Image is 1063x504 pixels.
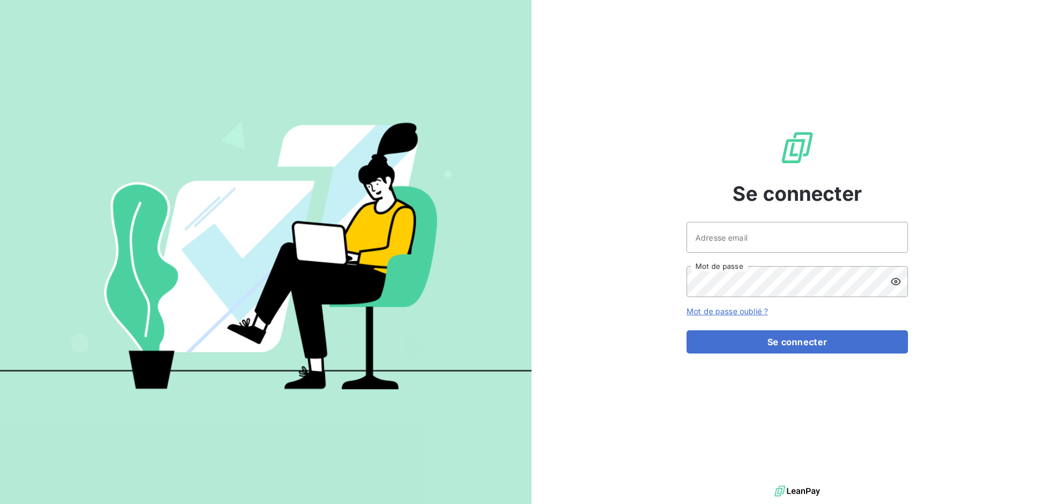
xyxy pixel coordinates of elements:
img: Logo LeanPay [780,130,815,165]
input: placeholder [687,222,908,253]
a: Mot de passe oublié ? [687,306,768,316]
button: Se connecter [687,330,908,354]
img: logo [775,483,820,500]
span: Se connecter [732,179,862,209]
